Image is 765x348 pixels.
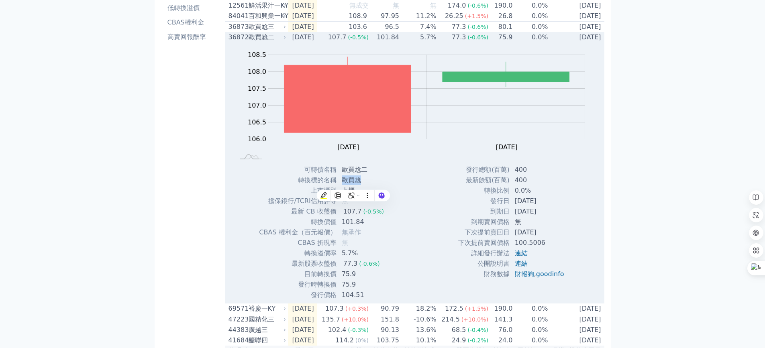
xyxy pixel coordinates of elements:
[337,185,390,196] td: 上櫃
[345,305,369,312] span: (+0.3%)
[228,325,247,335] div: 44383
[337,217,390,227] td: 101.84
[513,325,548,335] td: 0.0%
[337,279,390,290] td: 75.9
[164,32,222,42] li: 高賣回報酬率
[337,290,390,300] td: 104.51
[288,0,317,11] td: [DATE]
[510,269,571,279] td: ,
[288,11,317,22] td: [DATE]
[450,325,468,335] div: 68.5
[164,2,222,14] a: 低轉換溢價
[393,2,399,9] span: 無
[461,316,488,323] span: (+10.0%)
[549,314,604,325] td: [DATE]
[259,248,337,258] td: 轉換溢價率
[467,24,488,30] span: (-0.6%)
[369,303,400,314] td: 90.79
[288,335,317,346] td: [DATE]
[259,217,337,227] td: 轉換價值
[458,217,510,227] td: 到期賣回價格
[513,335,548,346] td: 0.0%
[284,57,569,132] g: Series
[489,22,513,33] td: 80.1
[337,175,390,185] td: 歐買尬
[347,11,369,21] div: 108.9
[288,325,317,335] td: [DATE]
[228,11,247,21] div: 84041
[324,304,345,313] div: 107.3
[465,13,488,19] span: (+1.5%)
[248,118,266,126] tspan: 106.5
[363,208,384,215] span: (-0.5%)
[549,22,604,33] td: [DATE]
[369,22,400,33] td: 96.5
[342,228,361,236] span: 無承作
[515,249,528,257] a: 連結
[164,3,222,13] li: 低轉換溢價
[288,22,317,33] td: [DATE]
[450,33,468,42] div: 77.3
[248,51,266,59] tspan: 108.5
[337,269,390,279] td: 75.9
[513,32,548,43] td: 0.0%
[288,314,317,325] td: [DATE]
[536,270,564,278] a: goodinfo
[513,303,548,314] td: 0.0%
[228,1,247,10] div: 12561
[320,315,342,324] div: 135.7
[510,165,571,175] td: 400
[489,11,513,22] td: 26.8
[334,336,355,345] div: 114.2
[458,185,510,196] td: 轉換比例
[515,260,528,267] a: 連結
[467,34,488,41] span: (-0.6%)
[450,336,468,345] div: 24.9
[369,325,400,335] td: 90.13
[467,337,488,344] span: (-0.2%)
[489,303,513,314] td: 190.0
[489,32,513,43] td: 75.9
[337,143,359,151] tspan: [DATE]
[369,32,400,43] td: 101.84
[349,2,369,9] span: 無成交
[513,314,548,325] td: 0.0%
[249,304,285,313] div: 裕慶一KY
[458,196,510,206] td: 發行日
[489,325,513,335] td: 76.0
[326,33,348,42] div: 107.7
[249,22,285,32] div: 歐買尬三
[348,34,369,41] span: (-0.5%)
[489,314,513,325] td: 141.3
[259,238,337,248] td: CBAS 折現率
[249,325,285,335] div: 廣越三
[549,32,604,43] td: [DATE]
[549,303,604,314] td: [DATE]
[244,51,597,151] g: Chart
[228,315,247,324] div: 47223
[458,269,510,279] td: 財務數據
[342,207,363,216] div: 107.7
[228,22,247,32] div: 36873
[458,227,510,238] td: 下次提前賣回日
[337,248,390,258] td: 5.7%
[259,165,337,175] td: 可轉債名稱
[259,279,337,290] td: 發行時轉換價
[440,315,461,324] div: 214.5
[467,2,488,9] span: (-0.6%)
[288,32,317,43] td: [DATE]
[513,22,548,33] td: 0.0%
[259,206,337,217] td: 最新 CB 收盤價
[259,196,337,206] td: 擔保銀行/TCRI信用評等
[510,238,571,248] td: 100.5006
[259,185,337,196] td: 上市櫃別
[249,11,285,21] div: 百和興業一KY
[342,239,348,246] span: 無
[510,217,571,227] td: 無
[467,327,488,333] span: (-0.4%)
[443,11,465,21] div: 26.25
[549,11,604,22] td: [DATE]
[288,303,317,314] td: [DATE]
[369,11,400,22] td: 97.95
[489,0,513,11] td: 190.0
